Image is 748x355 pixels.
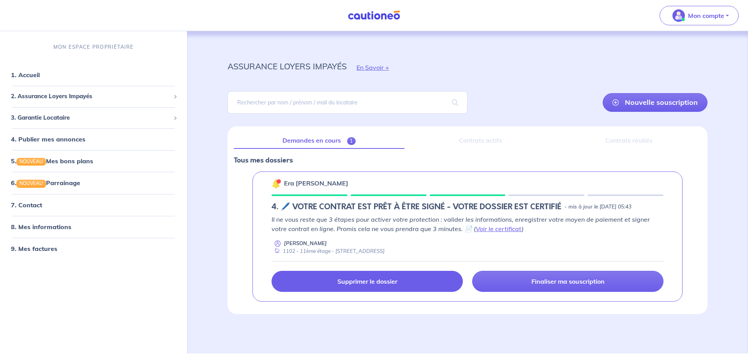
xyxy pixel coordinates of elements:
[565,203,632,211] p: - mis à jour le [DATE] 05:43
[660,6,739,25] button: illu_account_valid_menu.svgMon compte
[11,113,170,122] span: 3. Garantie Locataire
[53,43,134,51] p: MON ESPACE PROPRIÉTAIRE
[443,92,467,113] span: search
[3,175,184,191] div: 6.NOUVEAUParrainage
[337,277,397,285] p: Supprimer le dossier
[284,240,327,247] p: [PERSON_NAME]
[11,135,85,143] a: 4. Publier mes annonces
[347,56,399,79] button: En Savoir +
[3,241,184,256] div: 9. Mes factures
[234,155,701,165] p: Tous mes dossiers
[272,202,663,212] div: state: CONTRACT-INFO-IN-PROGRESS, Context: NEW,CHOOSE-CERTIFICATE,ALONE,LESSOR-DOCUMENTS
[3,67,184,83] div: 1. Accueil
[272,247,385,255] div: 1102 - 11ème étage - [STREET_ADDRESS]
[11,92,170,101] span: 2. Assurance Loyers Impayés
[11,157,93,165] a: 5.NOUVEAUMes bons plans
[272,271,463,292] a: Supprimer le dossier
[3,197,184,213] div: 7. Contact
[3,219,184,235] div: 8. Mes informations
[3,89,184,104] div: 2. Assurance Loyers Impayés
[3,153,184,169] div: 5.NOUVEAUMes bons plans
[272,202,561,212] h5: 4. 🖊️ VOTRE CONTRAT EST PRÊT À ÊTRE SIGNÉ - VOTRE DOSSIER EST CERTIFIÉ
[3,110,184,125] div: 3. Garantie Locataire
[531,277,605,285] p: Finaliser ma souscription
[234,132,404,149] a: Demandes en cours1
[284,178,348,188] p: Era [PERSON_NAME]
[11,223,71,231] a: 8. Mes informations
[472,271,663,292] a: Finaliser ma souscription
[688,11,724,20] p: Mon compte
[228,91,467,114] input: Rechercher par nom / prénom / mail du locataire
[345,11,403,20] img: Cautioneo
[476,225,522,233] a: Voir le certificat
[3,131,184,147] div: 4. Publier mes annonces
[672,9,685,22] img: illu_account_valid_menu.svg
[272,179,281,188] img: 🔔
[11,71,40,79] a: 1. Accueil
[603,93,707,112] a: Nouvelle souscription
[11,245,57,253] a: 9. Mes factures
[272,215,663,233] p: Il ne vous reste que 3 étapes pour activer votre protection : valider les informations, enregistr...
[11,201,42,209] a: 7. Contact
[347,137,356,145] span: 1
[228,59,347,73] p: assurance loyers impayés
[11,179,80,187] a: 6.NOUVEAUParrainage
